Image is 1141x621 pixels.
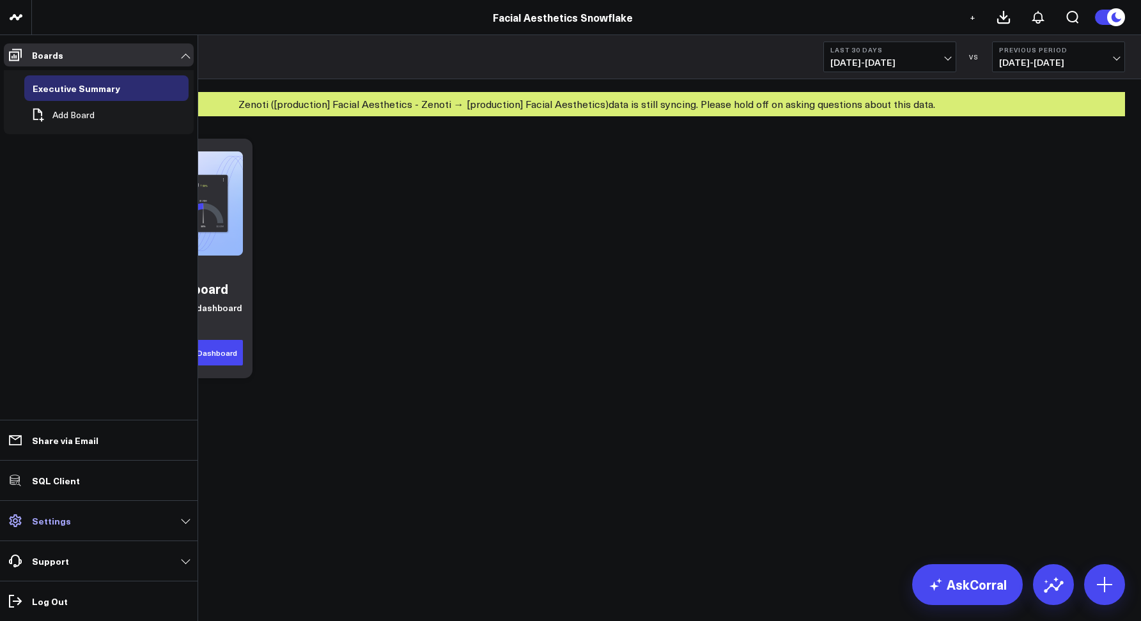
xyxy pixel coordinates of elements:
div: Zenoti ([production] Facial Aesthetics - Zenoti → [production] Facial Aesthetics) data is still s... [48,92,1125,116]
button: + [965,10,980,25]
p: Share via Email [32,435,98,445]
p: Boards [32,50,63,60]
b: Previous Period [999,46,1118,54]
button: Previous Period[DATE]-[DATE] [992,42,1125,72]
button: Add Board [24,101,101,129]
a: Executive SummaryOpen board menu [24,75,148,101]
button: Last 30 Days[DATE]-[DATE] [823,42,956,72]
a: Facial Aesthetics Snowflake [493,10,633,24]
span: [DATE] - [DATE] [830,57,949,68]
div: Executive Summary [29,80,123,96]
span: [DATE] - [DATE] [999,57,1118,68]
span: Add Board [52,110,95,120]
a: AskCorral [912,564,1023,605]
p: Log Out [32,596,68,606]
a: SQL Client [4,469,194,492]
button: Generate Dashboard [154,340,243,365]
p: Settings [32,516,71,526]
b: Last 30 Days [830,46,949,54]
div: VS [963,53,986,61]
span: + [970,13,975,22]
p: Support [32,556,69,566]
a: Log Out [4,590,194,613]
p: SQL Client [32,475,80,486]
